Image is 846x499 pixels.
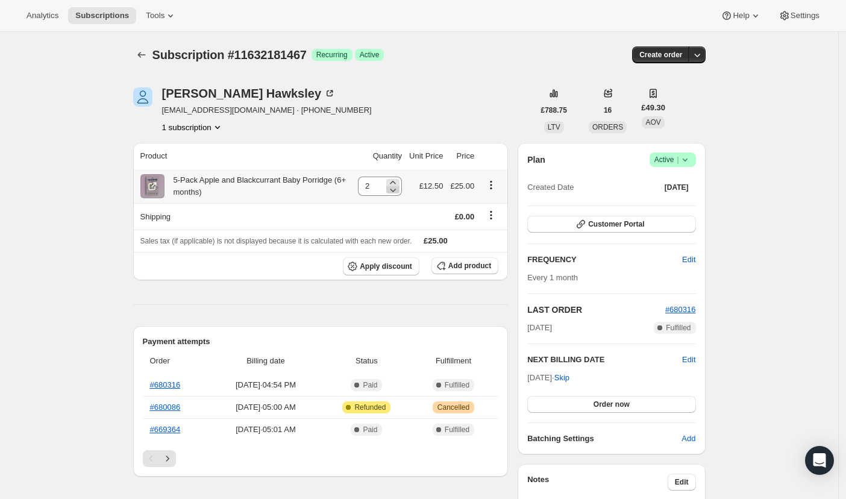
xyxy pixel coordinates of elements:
[548,123,560,131] span: LTV
[527,474,668,491] h3: Notes
[527,322,552,334] span: [DATE]
[527,273,578,282] span: Every 1 month
[445,380,469,390] span: Fulfilled
[150,403,181,412] a: #680086
[588,219,644,229] span: Customer Portal
[162,121,224,133] button: Product actions
[597,102,619,119] button: 16
[19,7,66,24] button: Analytics
[437,403,469,412] span: Cancelled
[675,477,689,487] span: Edit
[665,183,689,192] span: [DATE]
[791,11,819,20] span: Settings
[592,123,623,131] span: ORDERS
[363,380,377,390] span: Paid
[527,216,695,233] button: Customer Portal
[666,323,691,333] span: Fulfilled
[162,104,372,116] span: [EMAIL_ADDRESS][DOMAIN_NAME] · [PHONE_NUMBER]
[446,143,478,169] th: Price
[139,7,184,24] button: Tools
[632,46,689,63] button: Create order
[133,46,150,63] button: Subscriptions
[419,181,443,190] span: £12.50
[534,102,574,119] button: £788.75
[214,424,318,436] span: [DATE] · 05:01 AM
[527,354,682,366] h2: NEXT BILLING DATE
[668,474,696,491] button: Edit
[133,203,355,230] th: Shipping
[162,87,336,99] div: [PERSON_NAME] Hawksley
[325,355,409,367] span: Status
[214,355,318,367] span: Billing date
[527,304,665,316] h2: LAST ORDER
[547,368,577,388] button: Skip
[481,178,501,192] button: Product actions
[354,403,386,412] span: Refunded
[143,336,499,348] h2: Payment attempts
[214,401,318,413] span: [DATE] · 05:00 AM
[554,372,569,384] span: Skip
[805,446,834,475] div: Open Intercom Messenger
[360,50,380,60] span: Active
[416,355,491,367] span: Fulfillment
[674,429,703,448] button: Add
[677,155,678,165] span: |
[654,154,691,166] span: Active
[363,425,377,435] span: Paid
[594,400,630,409] span: Order now
[681,433,695,445] span: Add
[527,373,569,382] span: [DATE] ·
[146,11,164,20] span: Tools
[431,257,498,274] button: Add product
[360,262,412,271] span: Apply discount
[541,105,567,115] span: £788.75
[733,11,749,20] span: Help
[682,254,695,266] span: Edit
[159,450,176,467] button: Next
[316,50,348,60] span: Recurring
[164,174,351,198] div: 5-Pack Apple and Blackcurrant Baby Porridge (6+ months)
[27,11,58,20] span: Analytics
[133,143,355,169] th: Product
[771,7,827,24] button: Settings
[450,181,474,190] span: £25.00
[639,50,682,60] span: Create order
[354,143,406,169] th: Quantity
[527,433,681,445] h6: Batching Settings
[527,254,682,266] h2: FREQUENCY
[214,379,318,391] span: [DATE] · 04:54 PM
[455,212,475,221] span: £0.00
[150,425,181,434] a: #669364
[645,118,660,127] span: AOV
[448,261,491,271] span: Add product
[713,7,768,24] button: Help
[527,181,574,193] span: Created Date
[133,87,152,107] span: Nicola Hawksley
[143,450,499,467] nav: Pagination
[682,354,695,366] button: Edit
[481,209,501,222] button: Shipping actions
[143,348,211,374] th: Order
[140,237,412,245] span: Sales tax (if applicable) is not displayed because it is calculated with each new order.
[527,154,545,166] h2: Plan
[150,380,181,389] a: #680316
[657,179,696,196] button: [DATE]
[665,305,696,314] a: #680316
[406,143,446,169] th: Unit Price
[152,48,307,61] span: Subscription #11632181467
[343,257,419,275] button: Apply discount
[140,174,164,198] img: product img
[665,304,696,316] button: #680316
[68,7,136,24] button: Subscriptions
[424,236,448,245] span: £25.00
[527,396,695,413] button: Order now
[445,425,469,435] span: Fulfilled
[75,11,129,20] span: Subscriptions
[675,250,703,269] button: Edit
[641,102,665,114] span: £49.30
[604,105,612,115] span: 16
